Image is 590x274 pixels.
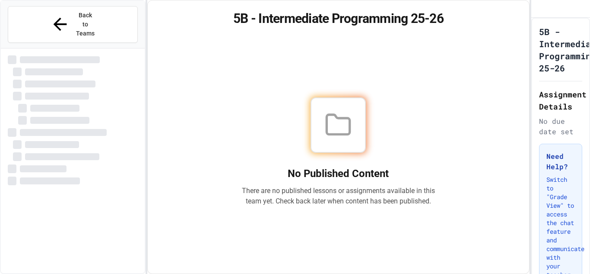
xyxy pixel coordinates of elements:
h2: Assignment Details [539,88,582,113]
h2: No Published Content [241,167,435,181]
div: No due date set [539,116,582,137]
h3: Need Help? [546,151,575,172]
p: There are no published lessons or assignments available in this team yet. Check back later when c... [241,186,435,206]
button: Back to Teams [8,6,138,43]
span: Back to Teams [75,11,95,38]
h1: 5B - Intermediate Programming 25-26 [158,11,519,26]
